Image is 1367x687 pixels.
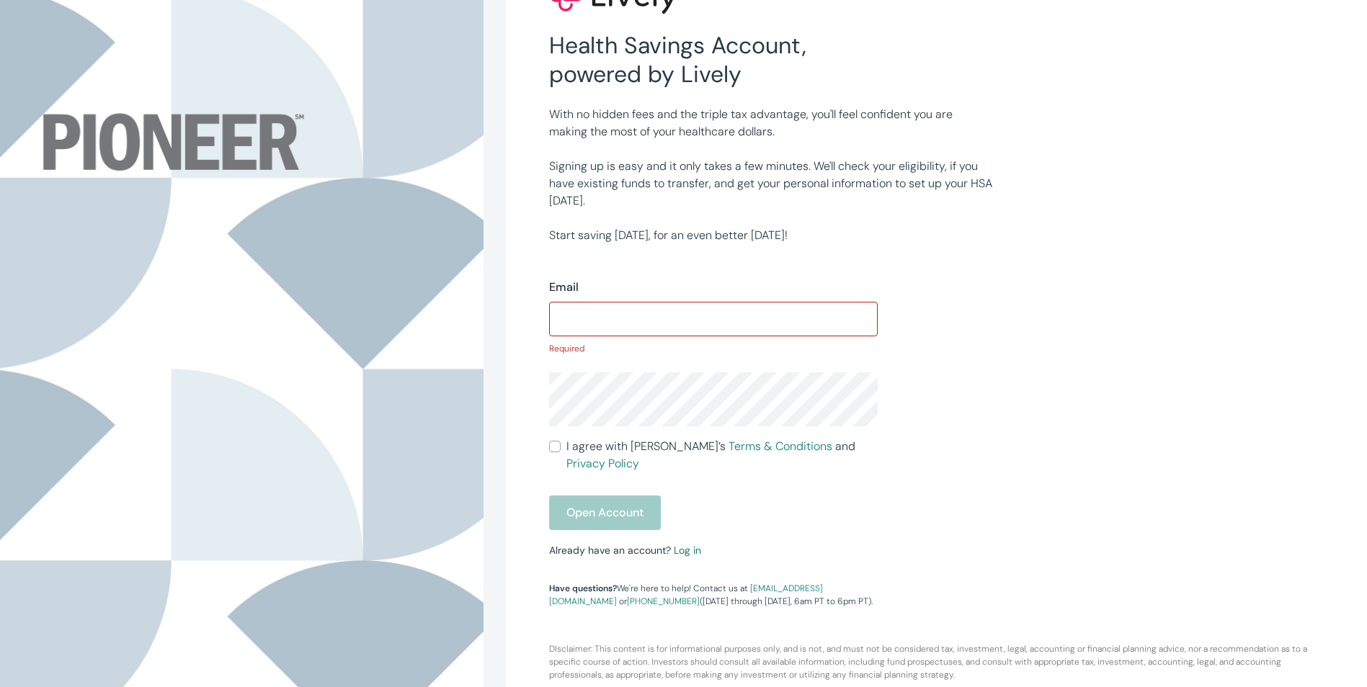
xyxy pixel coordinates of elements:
[566,438,878,472] span: I agree with [PERSON_NAME]’s and
[674,544,701,557] a: Log in
[729,439,832,454] a: Terms & Conditions
[549,227,993,244] p: Start saving [DATE], for an even better [DATE]!
[627,596,700,607] a: [PHONE_NUMBER]
[549,544,701,557] small: Already have an account?
[549,342,878,355] p: Required
[549,279,579,296] label: Email
[540,608,1332,681] p: DIsclaimer: This content is for informational purposes only, and is not, and must not be consider...
[566,456,639,471] a: Privacy Policy
[549,31,878,89] h2: Health Savings Account, powered by Lively
[549,158,993,210] p: Signing up is easy and it only takes a few minutes. We'll check your eligibility, if you have exi...
[549,106,993,140] p: With no hidden fees and the triple tax advantage, you'll feel confident you are making the most o...
[549,582,878,608] p: We're here to help! Contact us at or ([DATE] through [DATE], 6am PT to 6pm PT).
[549,583,617,594] strong: Have questions?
